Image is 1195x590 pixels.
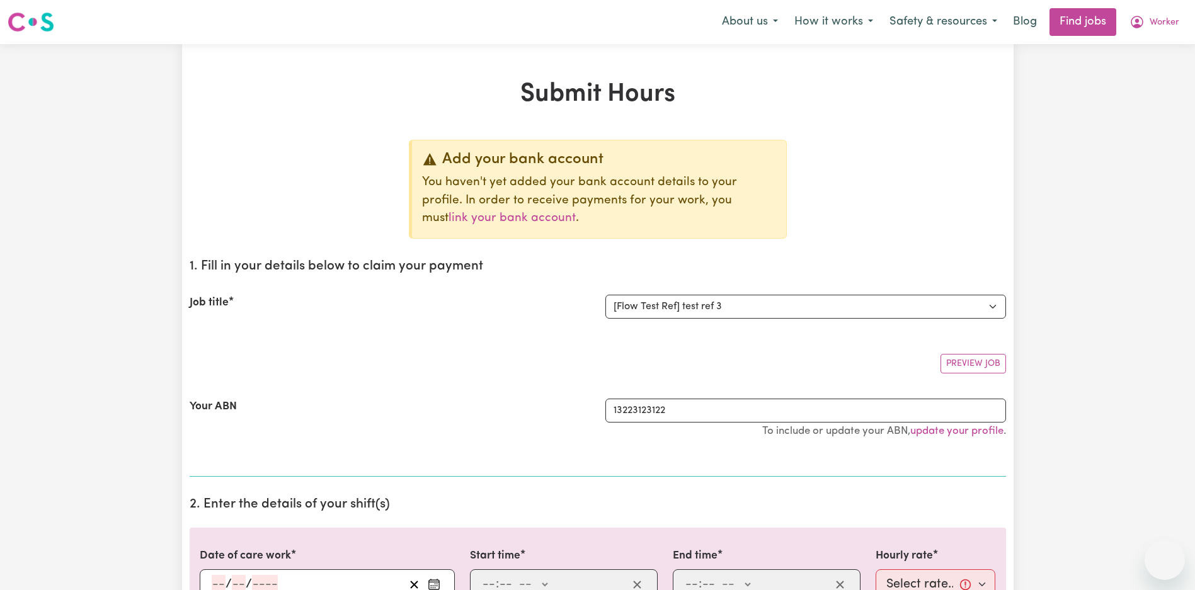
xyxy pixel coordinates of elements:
[1121,9,1187,35] button: My Account
[762,426,1006,436] small: To include or update your ABN, .
[8,8,54,37] a: Careseekers logo
[449,212,576,224] a: link your bank account
[941,354,1006,373] button: Preview Job
[1005,8,1044,36] a: Blog
[1049,8,1116,36] a: Find jobs
[190,399,237,415] label: Your ABN
[200,548,291,564] label: Date of care work
[876,548,933,564] label: Hourly rate
[422,174,776,228] p: You haven't yet added your bank account details to your profile. In order to receive payments for...
[190,79,1006,110] h1: Submit Hours
[910,426,1003,436] a: update your profile
[190,497,1006,513] h2: 2. Enter the details of your shift(s)
[190,259,1006,275] h2: 1. Fill in your details below to claim your payment
[470,548,520,564] label: Start time
[1145,540,1185,580] iframe: Button to launch messaging window
[1150,16,1179,30] span: Worker
[881,9,1005,35] button: Safety & resources
[714,9,786,35] button: About us
[786,9,881,35] button: How it works
[8,11,54,33] img: Careseekers logo
[190,295,229,311] label: Job title
[422,150,776,169] div: Add your bank account
[673,548,718,564] label: End time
